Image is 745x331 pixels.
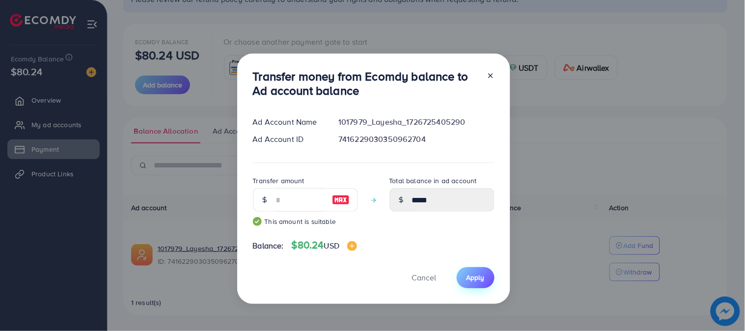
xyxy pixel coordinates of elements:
[253,69,479,98] h3: Transfer money from Ecomdy balance to Ad account balance
[400,267,449,288] button: Cancel
[347,241,357,251] img: image
[412,272,437,283] span: Cancel
[245,116,331,128] div: Ad Account Name
[253,217,358,226] small: This amount is suitable
[467,273,485,282] span: Apply
[324,240,339,251] span: USD
[332,194,350,206] img: image
[253,176,304,186] label: Transfer amount
[389,176,477,186] label: Total balance in ad account
[457,267,495,288] button: Apply
[292,239,357,251] h4: $80.24
[253,217,262,226] img: guide
[331,134,502,145] div: 7416229030350962704
[253,240,284,251] span: Balance:
[331,116,502,128] div: 1017979_Layesha_1726725405290
[245,134,331,145] div: Ad Account ID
